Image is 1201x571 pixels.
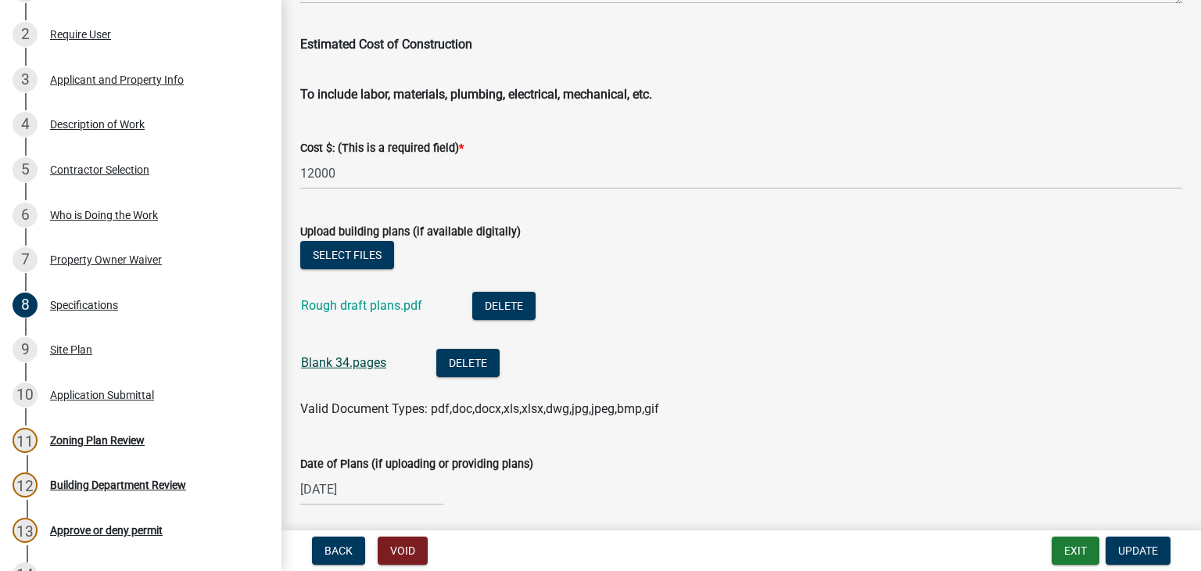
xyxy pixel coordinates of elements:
div: 2 [13,22,38,47]
button: Void [378,537,428,565]
div: Approve or deny permit [50,525,163,536]
div: Who is Doing the Work [50,210,158,221]
span: Estimated Cost of Construction [300,37,472,52]
div: 3 [13,67,38,92]
div: 11 [13,428,38,453]
div: 5 [13,157,38,182]
div: Property Owner Waiver [50,254,162,265]
b: To include labor, materials, plumbing, electrical, mechanical, etc. [300,87,652,102]
div: Require User [50,29,111,40]
div: 8 [13,293,38,318]
span: Back [324,544,353,557]
div: Description of Work [50,119,145,130]
div: Building Department Review [50,479,186,490]
button: Exit [1052,537,1099,565]
div: Specifications [50,300,118,311]
div: 9 [13,337,38,362]
div: 12 [13,472,38,497]
div: 6 [13,203,38,228]
label: Upload building plans (if available digitally) [300,227,521,238]
div: 4 [13,112,38,137]
span: Update [1118,544,1158,557]
button: Update [1106,537,1171,565]
button: Back [312,537,365,565]
div: Applicant and Property Info [50,74,184,85]
div: Contractor Selection [50,164,149,175]
button: Select files [300,241,394,269]
button: Delete [436,349,500,377]
span: Valid Document Types: pdf,doc,docx,xls,xlsx,dwg,jpg,jpeg,bmp,gif [300,401,659,416]
a: Rough draft plans.pdf [301,298,422,313]
div: 10 [13,382,38,408]
div: Zoning Plan Review [50,435,145,446]
a: Blank 34.pages [301,355,386,370]
wm-modal-confirm: Delete Document [472,300,536,314]
div: Application Submittal [50,390,154,400]
wm-modal-confirm: Delete Document [436,357,500,372]
label: Date of Plans (if uploading or providing plans) [300,459,533,470]
div: 7 [13,247,38,272]
label: Cost $: (This is a required field) [300,143,464,154]
div: 13 [13,518,38,543]
input: mm/dd/yyyy [300,473,443,505]
button: Delete [472,292,536,320]
div: Site Plan [50,344,92,355]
